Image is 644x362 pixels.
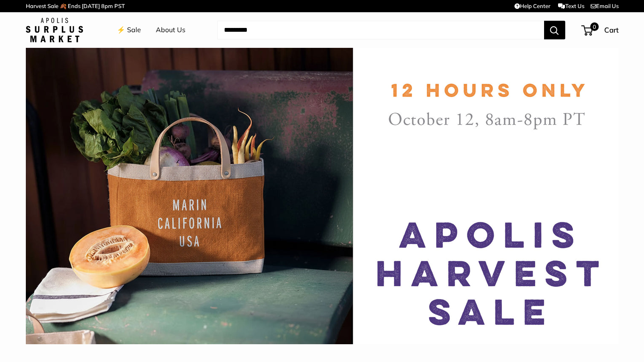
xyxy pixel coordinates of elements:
span: Cart [604,25,619,34]
a: Text Us [558,3,584,9]
input: Search... [217,21,544,39]
a: Help Center [514,3,550,9]
a: 0 Cart [582,23,619,37]
a: About Us [156,24,185,36]
span: 0 [590,22,598,31]
a: Email Us [591,3,619,9]
img: Apolis: Surplus Market [26,18,83,42]
button: Search [544,21,565,39]
a: ⚡️ Sale [117,24,141,36]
